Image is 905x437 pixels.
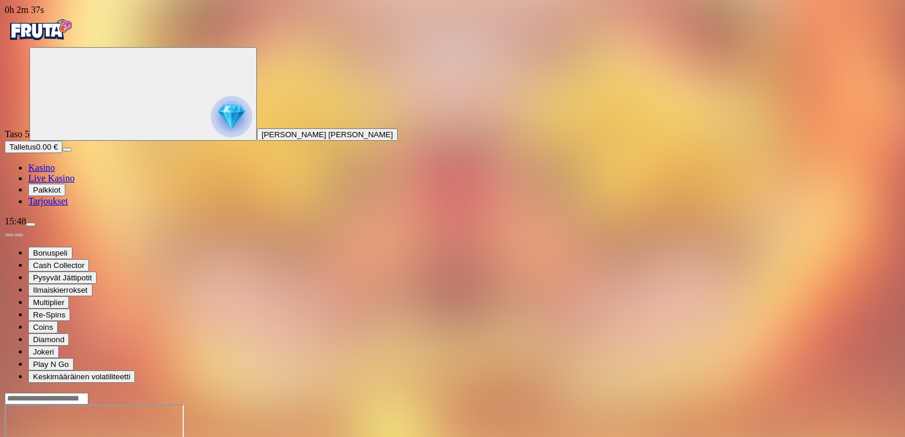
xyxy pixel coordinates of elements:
[262,130,393,139] span: [PERSON_NAME] [PERSON_NAME]
[28,259,89,272] button: Cash Collector
[28,184,65,196] button: reward iconPalkkiot
[28,196,68,206] span: Tarjoukset
[26,223,35,226] button: menu
[28,173,75,183] a: poker-chip iconLive Kasino
[33,360,69,369] span: Play N Go
[33,186,61,194] span: Palkkiot
[14,233,24,237] button: next slide
[28,163,55,173] a: diamond iconKasino
[28,358,74,370] button: Play N Go
[28,296,69,309] button: Multiplier
[28,346,59,358] button: Jokeri
[257,128,398,141] button: [PERSON_NAME] [PERSON_NAME]
[33,261,84,270] span: Cash Collector
[28,247,72,259] button: Bonuspeli
[28,333,69,346] button: Diamond
[33,372,130,381] span: Keskimääräinen volatiliteetti
[33,347,54,356] span: Jokeri
[5,141,62,153] button: Talletusplus icon0.00 €
[5,15,900,207] nav: Primary
[33,298,64,307] span: Multiplier
[5,393,88,405] input: Search
[5,129,29,139] span: Taso 5
[211,96,252,137] img: reward progress
[28,284,93,296] button: Ilmaiskierrokset
[5,5,44,15] span: user session time
[33,310,65,319] span: Re-Spins
[28,196,68,206] a: gift-inverted iconTarjoukset
[62,148,72,151] button: menu
[5,233,14,237] button: prev slide
[5,15,75,45] img: Fruta
[28,173,75,183] span: Live Kasino
[28,272,97,284] button: Pysyvät Jättipotit
[33,323,53,332] span: Coins
[33,273,92,282] span: Pysyvät Jättipotit
[5,37,75,47] a: Fruta
[33,249,68,257] span: Bonuspeli
[29,47,257,141] button: reward progress
[28,370,135,383] button: Keskimääräinen volatiliteetti
[5,216,26,226] span: 15:48
[33,335,64,344] span: Diamond
[36,143,58,151] span: 0.00 €
[33,286,88,294] span: Ilmaiskierrokset
[9,143,36,151] span: Talletus
[28,321,58,333] button: Coins
[28,309,70,321] button: Re-Spins
[28,163,55,173] span: Kasino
